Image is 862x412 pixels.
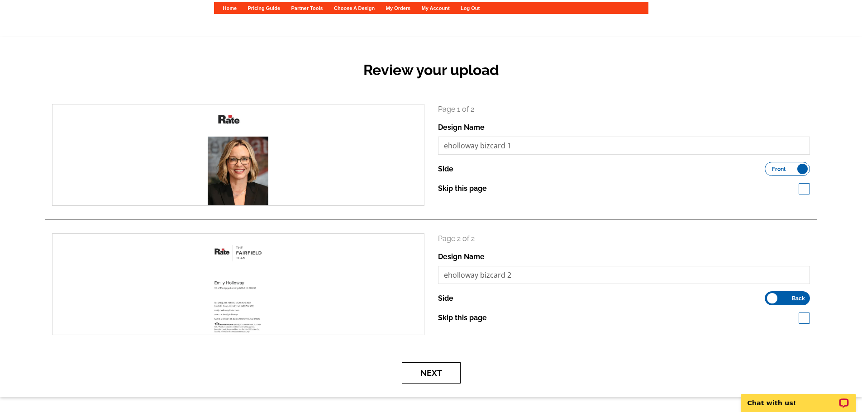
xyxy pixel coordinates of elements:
[402,362,461,384] button: Next
[461,5,480,11] a: Log Out
[438,313,487,323] label: Skip this page
[422,5,450,11] a: My Account
[438,137,810,155] input: File Name
[438,251,485,262] label: Design Name
[792,296,805,301] span: Back
[438,266,810,284] input: File Name
[248,5,281,11] a: Pricing Guide
[772,167,786,171] span: Front
[438,183,487,194] label: Skip this page
[291,5,323,11] a: Partner Tools
[735,384,862,412] iframe: LiveChat chat widget
[438,293,453,304] label: Side
[223,5,237,11] a: Home
[438,233,810,244] p: Page 2 of 2
[45,62,817,79] h2: Review your upload
[386,5,410,11] a: My Orders
[334,5,375,11] a: Choose A Design
[438,164,453,175] label: Side
[438,122,485,133] label: Design Name
[438,104,810,115] p: Page 1 of 2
